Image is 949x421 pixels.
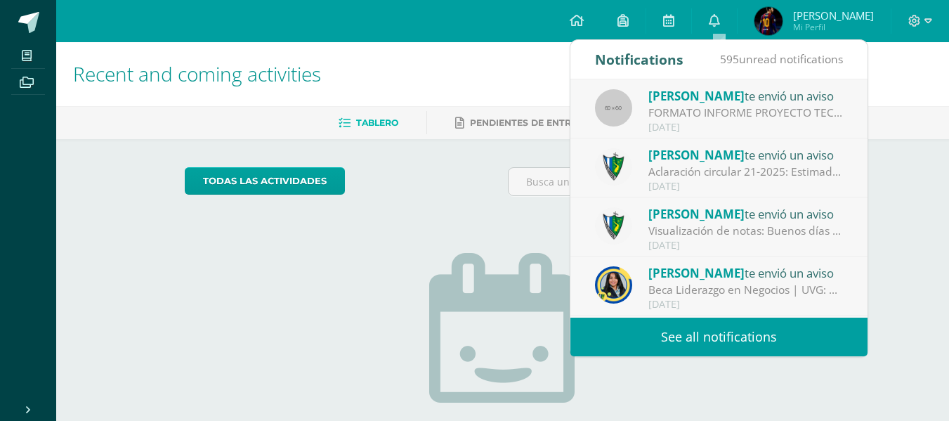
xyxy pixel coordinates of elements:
[595,207,632,245] img: 9f174a157161b4ddbe12118a61fed988.png
[648,206,745,222] span: [PERSON_NAME]
[648,240,844,252] div: [DATE]
[648,299,844,311] div: [DATE]
[339,112,398,134] a: Tablero
[509,168,820,195] input: Busca una actividad próxima aquí...
[595,148,632,186] img: 9f174a157161b4ddbe12118a61fed988.png
[793,8,874,22] span: [PERSON_NAME]
[648,88,745,104] span: [PERSON_NAME]
[648,105,844,121] div: FORMATO INFORME PROYECTO TECNOLÓGICO: Alumnos Graduandos: Por este medio se adjunta el formato en...
[595,266,632,304] img: 9385da7c0ece523bc67fca2554c96817.png
[793,21,874,33] span: Mi Perfil
[648,265,745,281] span: [PERSON_NAME]
[648,205,844,223] div: te envió un aviso
[595,89,632,127] img: 60x60
[648,282,844,298] div: Beca Liderazgo en Negocios | UVG: Gusto en saludarlos chicos, que estén brillando en su práctica....
[648,147,745,163] span: [PERSON_NAME]
[73,60,321,87] span: Recent and coming activities
[754,7,783,35] img: 1e26687f261d44f246eaf5750538126e.png
[648,181,844,193] div: [DATE]
[648,86,844,105] div: te envió un aviso
[185,167,345,195] a: todas las Actividades
[648,164,844,180] div: Aclaración circular 21-2025: Estimados padres y estudiantes, es un gusto saludarlos. Únicamente c...
[570,318,868,356] a: See all notifications
[648,122,844,134] div: [DATE]
[470,117,590,128] span: Pendientes de entrega
[356,117,398,128] span: Tablero
[648,145,844,164] div: te envió un aviso
[648,223,844,239] div: Visualización de notas: Buenos días estimados padres y estudiantes, es un gusto saludarlos. Por e...
[720,51,739,67] span: 595
[455,112,590,134] a: Pendientes de entrega
[648,264,844,282] div: te envió un aviso
[595,40,683,79] div: Notifications
[720,51,843,67] span: unread notifications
